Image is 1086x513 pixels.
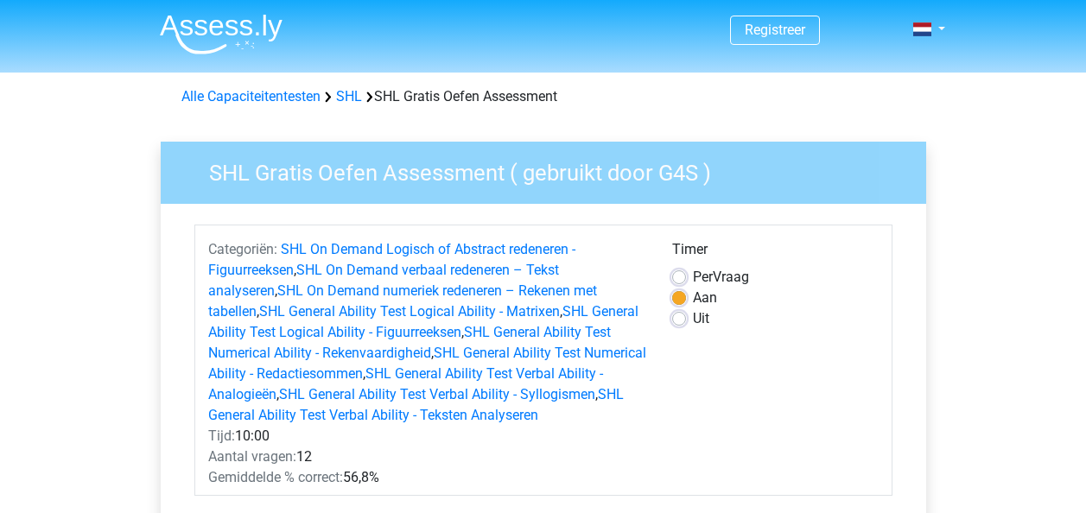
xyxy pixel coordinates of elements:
img: Assessly [160,14,283,54]
a: SHL [336,88,362,104]
div: Timer [672,239,879,267]
a: SHL General Ability Test Verbal Ability - Syllogismen [279,386,595,402]
label: Aan [693,288,717,308]
div: 12 [195,446,659,467]
span: Gemiddelde % correct: [208,469,343,485]
div: SHL Gratis Oefen Assessment [175,86,912,107]
span: Aantal vragen: [208,448,296,465]
a: SHL General Ability Test Verbal Ability - Analogieën [208,365,603,402]
div: 56,8% [195,467,659,488]
label: Vraag [693,267,749,288]
a: Alle Capaciteitentesten [181,88,321,104]
label: Uit [693,308,709,329]
span: Per [693,269,713,285]
a: Registreer [745,22,805,38]
a: SHL On Demand numeriek redeneren – Rekenen met tabellen [208,282,597,320]
h3: SHL Gratis Oefen Assessment ( gebruikt door G4S ) [188,153,913,187]
div: 10:00 [195,426,659,446]
a: SHL General Ability Test Logical Ability - Matrixen [259,303,560,320]
span: Tijd: [208,427,235,444]
a: SHL On Demand Logisch of Abstract redeneren - Figuurreeksen [208,241,575,278]
div: , , , , , , , , , [195,239,659,426]
a: SHL On Demand verbaal redeneren – Tekst analyseren [208,262,559,299]
span: Categoriën: [208,241,277,257]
